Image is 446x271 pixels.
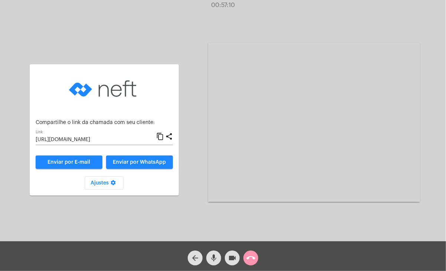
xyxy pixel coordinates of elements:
[85,176,124,190] button: Ajustes
[113,160,166,165] span: Enviar por WhatsApp
[156,132,164,141] mat-icon: content_copy
[36,156,102,169] a: Enviar por E-mail
[211,2,235,8] span: 00:57:10
[165,132,173,141] mat-icon: share
[106,156,173,169] button: Enviar por WhatsApp
[228,254,237,262] mat-icon: videocam
[67,70,141,107] img: logo-neft-novo-2.png
[109,180,118,189] mat-icon: settings
[47,160,90,165] span: Enviar por E-mail
[91,180,118,186] span: Ajustes
[191,254,200,262] mat-icon: arrow_back
[246,254,255,262] mat-icon: call_end
[36,120,173,125] p: Compartilhe o link da chamada com seu cliente:
[209,254,218,262] mat-icon: mic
